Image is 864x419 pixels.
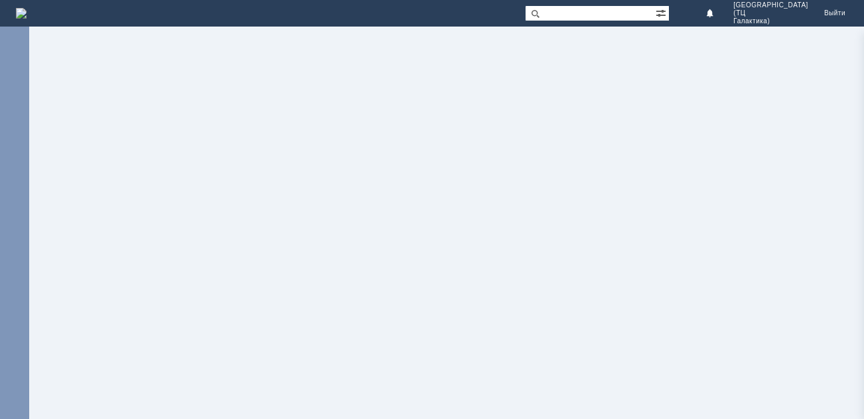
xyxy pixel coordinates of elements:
[733,9,808,17] span: (ТЦ
[733,1,808,9] span: [GEOGRAPHIC_DATA]
[733,17,808,25] span: Галактика)
[656,6,669,19] span: Расширенный поиск
[16,8,27,19] img: logo
[16,8,27,19] a: Перейти на домашнюю страницу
